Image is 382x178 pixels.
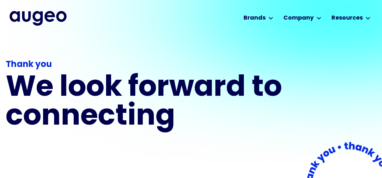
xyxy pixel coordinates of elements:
h1: We look forward to connecting [6,74,313,132]
a: home [10,11,67,25]
div: Company [283,14,314,22]
img: Augeo's full logo in midnight blue. [10,11,67,25]
div: Thank you [6,58,313,71]
div: Resources [331,14,363,22]
div: Brands [244,14,266,22]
